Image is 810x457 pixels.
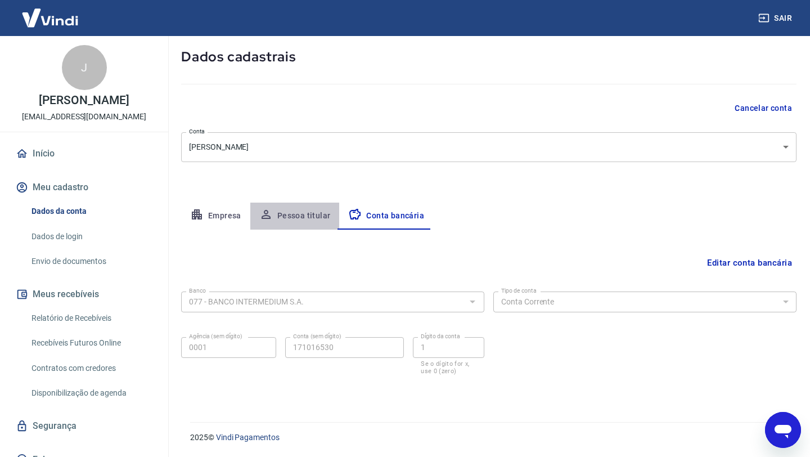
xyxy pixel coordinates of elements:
button: Editar conta bancária [703,252,796,274]
a: Disponibilização de agenda [27,382,155,405]
button: Sair [756,8,796,29]
a: Início [13,141,155,166]
a: Segurança [13,414,155,438]
label: Dígito da conta [421,332,460,340]
p: [EMAIL_ADDRESS][DOMAIN_NAME] [22,111,146,123]
p: 2025 © [190,432,783,443]
p: [PERSON_NAME] [39,95,129,106]
a: Recebíveis Futuros Online [27,331,155,355]
a: Envio de documentos [27,250,155,273]
button: Cancelar conta [730,98,796,119]
button: Meus recebíveis [13,282,155,307]
button: Meu cadastro [13,175,155,200]
iframe: Botão para abrir a janela de mensagens, conversa em andamento [765,412,801,448]
div: [PERSON_NAME] [181,132,796,162]
label: Conta (sem dígito) [293,332,341,340]
a: Relatório de Recebíveis [27,307,155,330]
p: Se o dígito for x, use 0 (zero) [421,360,476,375]
label: Agência (sem dígito) [189,332,242,340]
div: J [62,45,107,90]
button: Empresa [181,203,250,230]
button: Pessoa titular [250,203,340,230]
label: Banco [189,286,206,295]
a: Dados da conta [27,200,155,223]
a: Vindi Pagamentos [216,433,280,442]
label: Tipo de conta [501,286,537,295]
label: Conta [189,127,205,136]
button: Conta bancária [339,203,433,230]
a: Contratos com credores [27,357,155,380]
a: Dados de login [27,225,155,248]
img: Vindi [13,1,87,35]
h5: Dados cadastrais [181,48,796,66]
